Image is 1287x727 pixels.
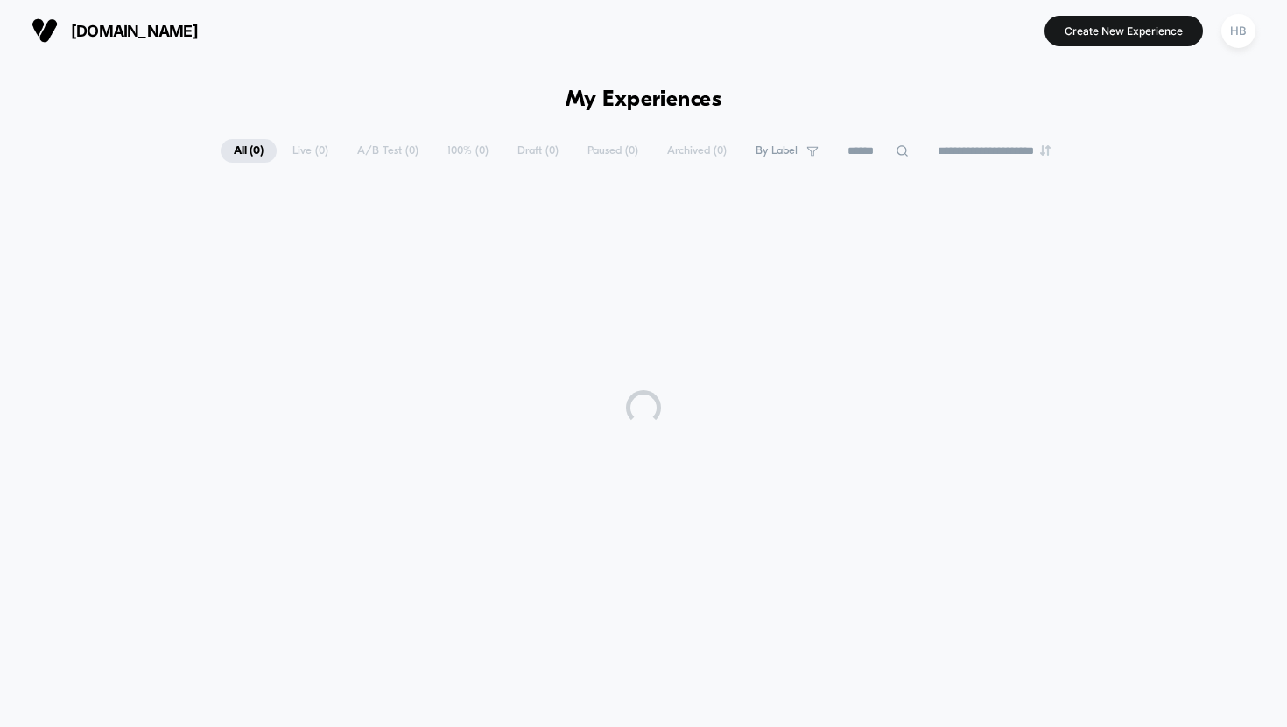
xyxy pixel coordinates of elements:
[71,22,198,40] span: [DOMAIN_NAME]
[756,144,798,157] span: By Label
[1040,145,1051,156] img: end
[26,17,203,45] button: [DOMAIN_NAME]
[1221,14,1255,48] div: HB
[1044,16,1203,46] button: Create New Experience
[1216,13,1261,49] button: HB
[32,17,58,44] img: Visually logo
[221,139,277,163] span: All ( 0 )
[566,87,722,113] h1: My Experiences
